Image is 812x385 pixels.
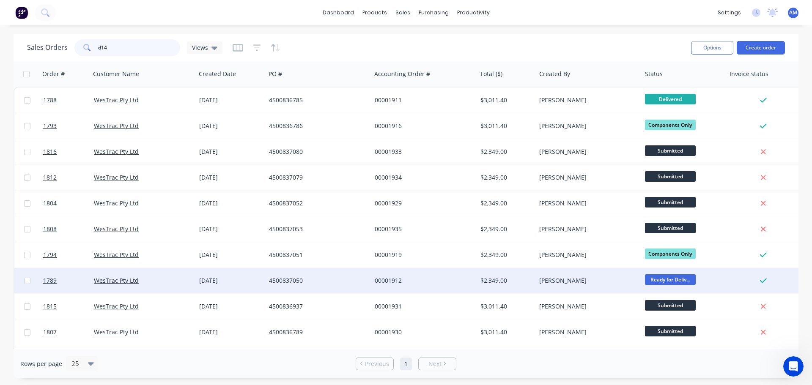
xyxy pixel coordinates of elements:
div: 4500836786 [269,122,363,130]
a: WesTrac Pty Ltd [94,251,139,259]
img: Profile image for Team [8,83,19,93]
div: $2,349.00 [480,276,530,285]
div: $2,349.00 [480,251,530,259]
a: WesTrac Pty Ltd [94,328,139,336]
a: WesTrac Pty Ltd [94,122,139,130]
iframe: Intercom live chat [783,356,804,377]
div: [DATE] [199,276,262,285]
div: PO # [269,70,282,78]
a: Next page [419,360,456,368]
div: $2,349.00 [480,147,530,156]
span: Views [192,43,208,52]
div: settings [713,6,745,19]
div: [DATE] [199,328,262,336]
div: 4500837050 [269,276,363,285]
div: [PERSON_NAME] [539,199,633,208]
div: [DATE] [199,122,262,130]
b: 🔧 Tweaks [8,243,42,250]
div: [DATE] [199,199,262,208]
span: 1812 [43,173,57,182]
div: [PERSON_NAME] [539,276,633,285]
div: [PERSON_NAME] [539,147,633,156]
a: WesTrac Pty Ltd [94,302,139,310]
div: 4500836785 [269,96,363,104]
span: 1789 [43,276,57,285]
input: Search... [98,39,181,56]
a: Page 1 is your current page [400,358,412,370]
b: Product Catalogue: [22,259,86,266]
a: 1788 [43,87,94,113]
div: Close [148,3,164,19]
span: Ready for Deliv... [645,274,696,285]
div: 00001935 [375,225,469,233]
li: Labour line items are now automatically added when you track time against an order — helping you ... [22,197,161,232]
div: [PERSON_NAME] [539,302,633,311]
span: Delivered [645,94,696,104]
div: Order # [42,70,65,78]
div: $3,011.40 [480,122,530,130]
a: 1808 [43,216,94,242]
div: [PERSON_NAME] [539,225,633,233]
div: productivity [453,6,494,19]
div: [PERSON_NAME] [539,328,633,336]
span: Rows per page [20,360,62,368]
span: Submitted [645,197,696,208]
span: Submitted [645,171,696,182]
a: 1804 [43,191,94,216]
div: purchasing [414,6,453,19]
div: products [358,6,391,19]
div: 00001933 [375,147,469,156]
a: 1807 [43,319,94,345]
div: Invoice status [730,70,768,78]
div: [DATE] [199,302,262,311]
span: Submitted [645,145,696,156]
h1: Sales Orders [27,44,68,52]
span: 1815 [43,302,57,311]
a: Previous page [356,360,393,368]
h1: News [74,5,98,18]
div: $2,349.00 [480,173,530,182]
span: Next [428,360,442,368]
div: $3,011.40 [480,96,530,104]
div: $3,011.40 [480,302,530,311]
a: WesTrac Pty Ltd [94,276,139,284]
span: Shared by [24,85,52,93]
a: WesTrac Pty Ltd [94,199,139,207]
div: [PERSON_NAME] [539,122,633,130]
button: Expand window [132,3,148,19]
div: 00001931 [375,302,469,311]
span: 1807 [43,328,57,336]
div: $2,349.00 [480,199,530,208]
b: alphabetical order [67,268,129,275]
div: 00001912 [375,276,469,285]
div: 00001916 [375,122,469,130]
span: • [69,85,73,93]
div: [PERSON_NAME] [539,96,633,104]
a: 1789 [43,268,94,293]
span: [DATE] [75,85,93,92]
img: Factory [15,6,28,19]
div: 4500837052 [269,199,363,208]
a: 1794 [43,242,94,268]
div: 00001934 [375,173,469,182]
div: New feature [8,32,50,41]
div: 4500837079 [269,173,363,182]
a: dashboard [318,6,358,19]
a: WesTrac Pty Ltd [94,173,139,181]
div: 4500837080 [269,147,363,156]
button: Create order [737,41,785,55]
b: Dashboard [22,169,58,175]
div: Created By [539,70,570,78]
div: $2,349.00 [480,225,530,233]
div: [DATE] [199,173,262,182]
div: 00001929 [375,199,469,208]
span: 1793 [43,122,57,130]
span: Components Only [645,248,696,259]
a: 1793 [43,113,94,139]
span: Previous [365,360,389,368]
div: [PERSON_NAME] [539,173,633,182]
a: 1816 [43,139,94,164]
div: 00001911 [375,96,469,104]
span: Team [53,85,67,93]
button: go back [5,3,22,19]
